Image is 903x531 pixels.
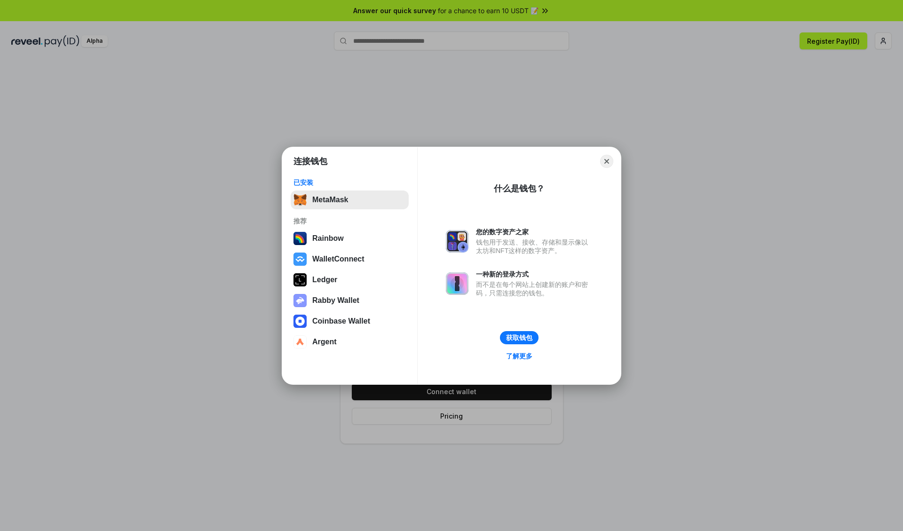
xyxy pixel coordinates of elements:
[293,232,307,245] img: svg+xml,%3Csvg%20width%3D%22120%22%20height%3D%22120%22%20viewBox%3D%220%200%20120%20120%22%20fil...
[291,333,409,351] button: Argent
[293,217,406,225] div: 推荐
[293,193,307,206] img: svg+xml,%3Csvg%20fill%3D%22none%22%20height%3D%2233%22%20viewBox%3D%220%200%2035%2033%22%20width%...
[293,315,307,328] img: svg+xml,%3Csvg%20width%3D%2228%22%20height%3D%2228%22%20viewBox%3D%220%200%2028%2028%22%20fill%3D...
[291,270,409,289] button: Ledger
[312,317,370,325] div: Coinbase Wallet
[293,178,406,187] div: 已安装
[600,155,613,168] button: Close
[476,280,593,297] div: 而不是在每个网站上创建新的账户和密码，只需连接您的钱包。
[293,253,307,266] img: svg+xml,%3Csvg%20width%3D%2228%22%20height%3D%2228%22%20viewBox%3D%220%200%2028%2028%22%20fill%3D...
[506,352,532,360] div: 了解更多
[312,255,364,263] div: WalletConnect
[293,294,307,307] img: svg+xml,%3Csvg%20xmlns%3D%22http%3A%2F%2Fwww.w3.org%2F2000%2Fsvg%22%20fill%3D%22none%22%20viewBox...
[291,190,409,209] button: MetaMask
[312,234,344,243] div: Rainbow
[293,335,307,349] img: svg+xml,%3Csvg%20width%3D%2228%22%20height%3D%2228%22%20viewBox%3D%220%200%2028%2028%22%20fill%3D...
[500,331,539,344] button: 获取钱包
[291,291,409,310] button: Rabby Wallet
[312,276,337,284] div: Ledger
[312,296,359,305] div: Rabby Wallet
[293,273,307,286] img: svg+xml,%3Csvg%20xmlns%3D%22http%3A%2F%2Fwww.w3.org%2F2000%2Fsvg%22%20width%3D%2228%22%20height%3...
[476,270,593,278] div: 一种新的登录方式
[291,312,409,331] button: Coinbase Wallet
[291,229,409,248] button: Rainbow
[506,333,532,342] div: 获取钱包
[312,196,348,204] div: MetaMask
[500,350,538,362] a: 了解更多
[291,250,409,269] button: WalletConnect
[476,238,593,255] div: 钱包用于发送、接收、存储和显示像以太坊和NFT这样的数字资产。
[312,338,337,346] div: Argent
[446,230,468,253] img: svg+xml,%3Csvg%20xmlns%3D%22http%3A%2F%2Fwww.w3.org%2F2000%2Fsvg%22%20fill%3D%22none%22%20viewBox...
[494,183,545,194] div: 什么是钱包？
[446,272,468,295] img: svg+xml,%3Csvg%20xmlns%3D%22http%3A%2F%2Fwww.w3.org%2F2000%2Fsvg%22%20fill%3D%22none%22%20viewBox...
[476,228,593,236] div: 您的数字资产之家
[293,156,327,167] h1: 连接钱包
